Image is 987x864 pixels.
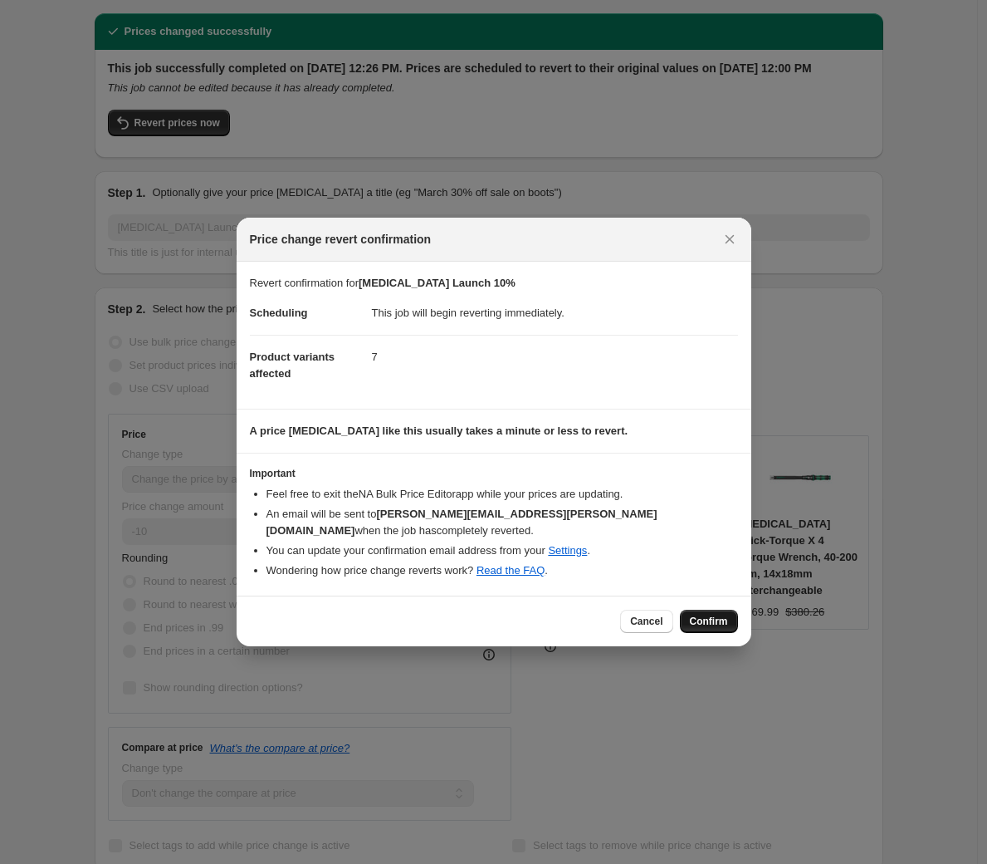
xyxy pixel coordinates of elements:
b: A price [MEDICAL_DATA] like this usually takes a minute or less to revert. [250,425,628,437]
button: Confirm [680,610,738,633]
span: Price change revert confirmation [250,231,432,248]
h3: Important [250,467,738,480]
span: Product variants affected [250,351,335,380]
b: [MEDICAL_DATA] Launch 10% [359,277,515,289]
span: Scheduling [250,307,308,319]
a: Settings [548,544,587,557]
p: Revert confirmation for [250,275,738,292]
dd: This job will begin reverting immediately. [372,292,738,335]
span: Confirm [690,615,728,628]
a: Read the FAQ [476,564,545,577]
li: Feel free to exit the NA Bulk Price Editor app while your prices are updating. [266,486,738,503]
li: You can update your confirmation email address from your . [266,542,738,559]
li: An email will be sent to when the job has completely reverted . [266,506,738,539]
b: [PERSON_NAME][EMAIL_ADDRESS][PERSON_NAME][DOMAIN_NAME] [266,508,657,537]
button: Close [718,228,741,251]
li: Wondering how price change reverts work? . [266,562,738,579]
span: Cancel [630,615,662,628]
dd: 7 [372,335,738,379]
button: Cancel [620,610,672,633]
